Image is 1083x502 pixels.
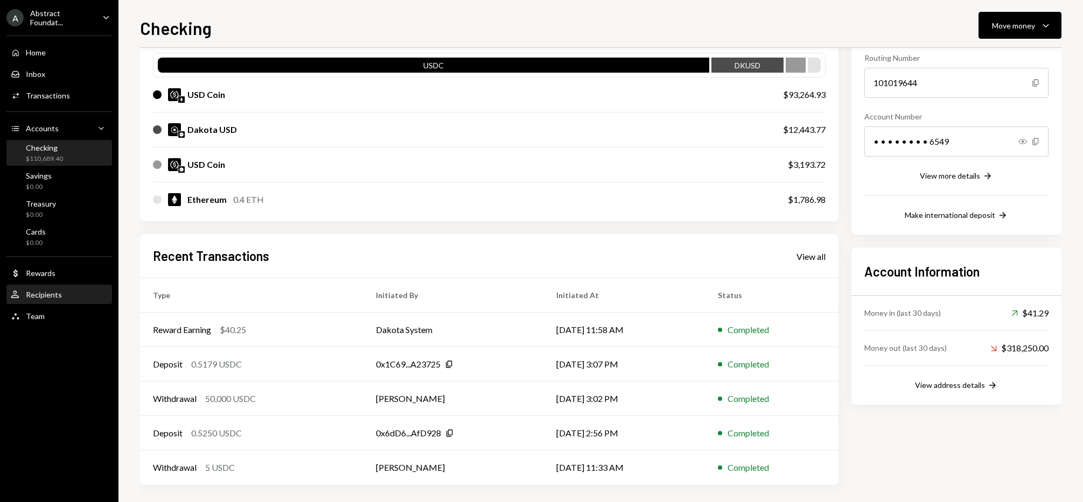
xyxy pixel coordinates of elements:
div: 0.5179 USDC [191,358,242,371]
a: View all [796,250,826,262]
button: View more details [920,171,993,182]
div: Withdrawal [153,392,197,405]
div: $40.25 [220,323,246,336]
td: [DATE] 11:58 AM [543,313,705,347]
a: Transactions [6,86,112,105]
div: Checking [26,143,63,152]
a: Checking$110,689.40 [6,140,112,166]
div: $0.00 [26,210,56,220]
div: Rewards [26,268,55,278]
div: 50,000 USDC [205,392,256,405]
div: 101019644 [864,68,1049,98]
div: USD Coin [187,88,225,101]
button: Move money [979,12,1061,39]
div: Withdrawal [153,461,197,474]
div: Abstract Foundat... [30,9,94,27]
div: Savings [26,171,52,180]
a: Accounts [6,118,112,138]
td: [DATE] 2:56 PM [543,416,705,450]
div: $41.29 [1011,307,1049,320]
img: USDC [168,88,181,101]
div: Accounts [26,124,59,133]
div: $93,264.93 [783,88,826,101]
a: Team [6,306,112,326]
td: [PERSON_NAME] [363,450,543,485]
div: $110,689.40 [26,154,63,164]
div: Completed [728,358,769,371]
a: Cards$0.00 [6,224,112,250]
a: Recipients [6,285,112,304]
div: Reward Earning [153,323,211,336]
div: Recipients [26,290,62,299]
a: Home [6,43,112,62]
div: Account Number [864,111,1049,122]
div: Inbox [26,69,45,79]
div: USDC [158,60,709,75]
div: 0x1C69...A23725 [376,358,441,371]
div: Deposit [153,358,183,371]
div: Completed [728,461,769,474]
button: View address details [915,380,998,392]
a: Rewards [6,263,112,282]
img: ethereum-mainnet [178,96,185,103]
div: View all [796,251,826,262]
div: Home [26,48,46,57]
div: View more details [920,171,980,180]
div: $12,443.77 [783,123,826,136]
div: A [6,9,24,26]
h2: Account Information [864,263,1049,280]
td: [DATE] 11:33 AM [543,450,705,485]
div: View address details [915,380,985,390]
div: $1,786.98 [788,193,826,206]
a: Treasury$0.00 [6,196,112,222]
th: Initiated At [543,278,705,313]
div: 0x6dD6...AfD928 [376,427,441,440]
img: ETH [168,193,181,206]
div: Money in (last 30 days) [864,307,941,319]
div: Move money [992,20,1035,31]
img: base-mainnet [178,131,185,138]
div: $0.00 [26,238,46,248]
td: [DATE] 3:07 PM [543,347,705,381]
div: Money out (last 30 days) [864,342,947,353]
div: Completed [728,392,769,405]
th: Status [705,278,839,313]
th: Initiated By [363,278,543,313]
td: [DATE] 3:02 PM [543,381,705,416]
h2: Recent Transactions [153,247,269,265]
div: Completed [728,323,769,336]
div: Routing Number [864,52,1049,63]
div: Treasury [26,199,56,208]
a: Savings$0.00 [6,168,112,194]
a: Inbox [6,64,112,83]
div: 5 USDC [205,461,235,474]
div: Team [26,312,45,321]
td: [PERSON_NAME] [363,381,543,416]
div: Transactions [26,91,70,100]
th: Type [140,278,363,313]
div: Deposit [153,427,183,440]
div: • • • • • • • • 6549 [864,126,1049,157]
div: Make international deposit [905,210,995,220]
div: DKUSD [711,60,784,75]
div: $3,193.72 [788,158,826,171]
div: Ethereum [187,193,227,206]
img: USDC [168,158,181,171]
img: DKUSD [168,123,181,136]
div: 0.5250 USDC [191,427,242,440]
img: base-mainnet [178,166,185,173]
h1: Checking [140,17,212,39]
div: 0.4 ETH [233,193,264,206]
div: Dakota USD [187,123,237,136]
div: $318,250.00 [990,342,1049,355]
div: Completed [728,427,769,440]
div: USD Coin [187,158,225,171]
button: Make international deposit [905,210,1008,222]
div: $0.00 [26,182,52,192]
div: Cards [26,227,46,236]
td: Dakota System [363,313,543,347]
